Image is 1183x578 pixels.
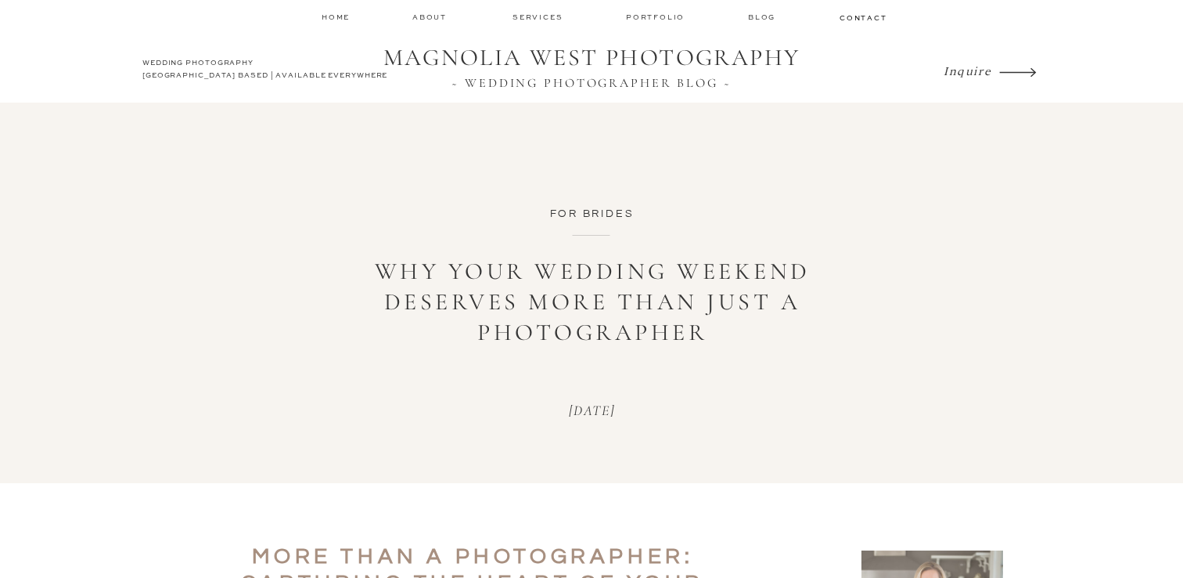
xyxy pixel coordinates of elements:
[550,208,635,219] a: For Brides
[372,76,811,90] a: ~ WEDDING PHOTOGRAPHER BLOG ~
[322,12,351,22] a: home
[142,57,392,85] a: WEDDING PHOTOGRAPHY[GEOGRAPHIC_DATA] BASED | AVAILABLE EVERYWHERE
[944,63,991,78] i: Inquire
[944,60,995,81] a: Inquire
[494,403,689,420] p: [DATE]
[626,12,688,23] a: Portfolio
[142,57,392,85] h2: WEDDING PHOTOGRAPHY [GEOGRAPHIC_DATA] BASED | AVAILABLE EVERYWHERE
[372,44,811,74] a: MAGNOLIA WEST PHOTOGRAPHY
[412,12,451,23] a: about
[748,12,779,23] a: Blog
[840,13,885,22] a: contact
[512,12,565,22] a: services
[358,256,827,348] h1: Why Your Wedding Weekend Deserves More Than Just a Photographer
